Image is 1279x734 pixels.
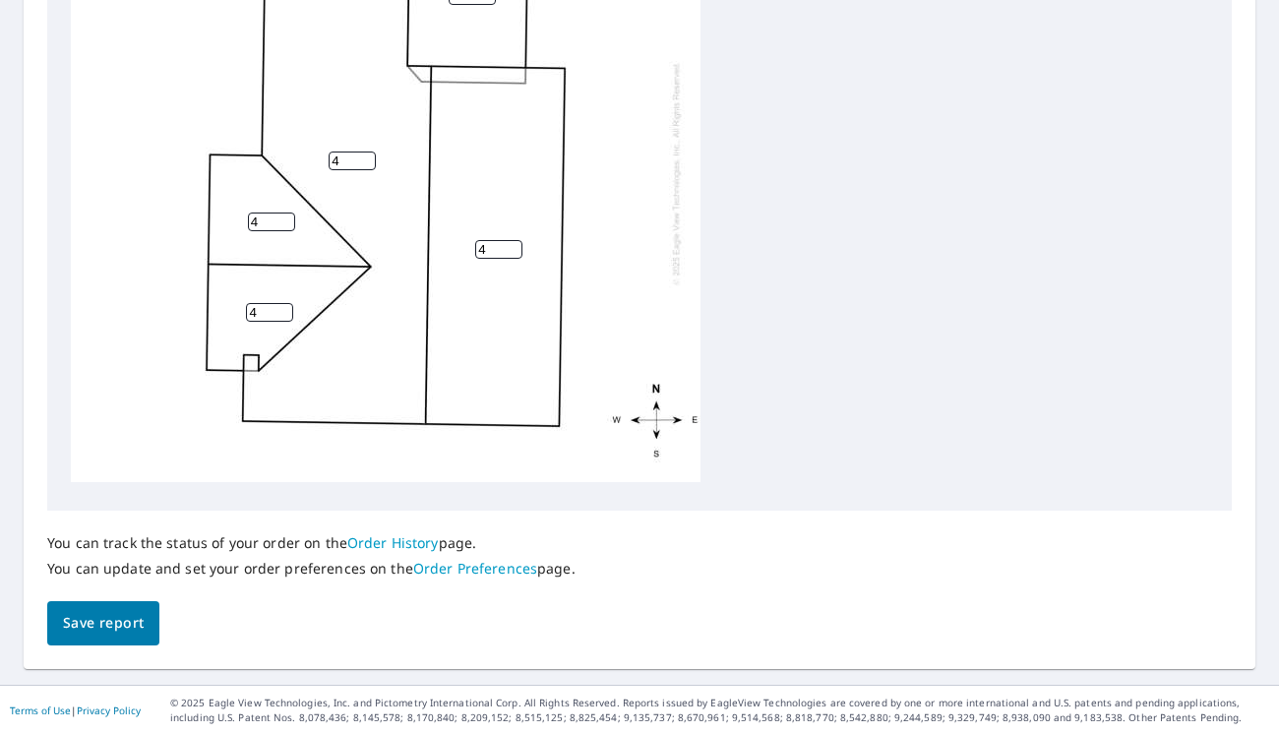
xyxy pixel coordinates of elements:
[347,533,439,552] a: Order History
[77,703,141,717] a: Privacy Policy
[47,601,159,645] button: Save report
[413,559,537,578] a: Order Preferences
[47,560,576,578] p: You can update and set your order preferences on the page.
[63,611,144,636] span: Save report
[170,696,1269,725] p: © 2025 Eagle View Technologies, Inc. and Pictometry International Corp. All Rights Reserved. Repo...
[10,703,71,717] a: Terms of Use
[10,704,141,716] p: |
[47,534,576,552] p: You can track the status of your order on the page.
